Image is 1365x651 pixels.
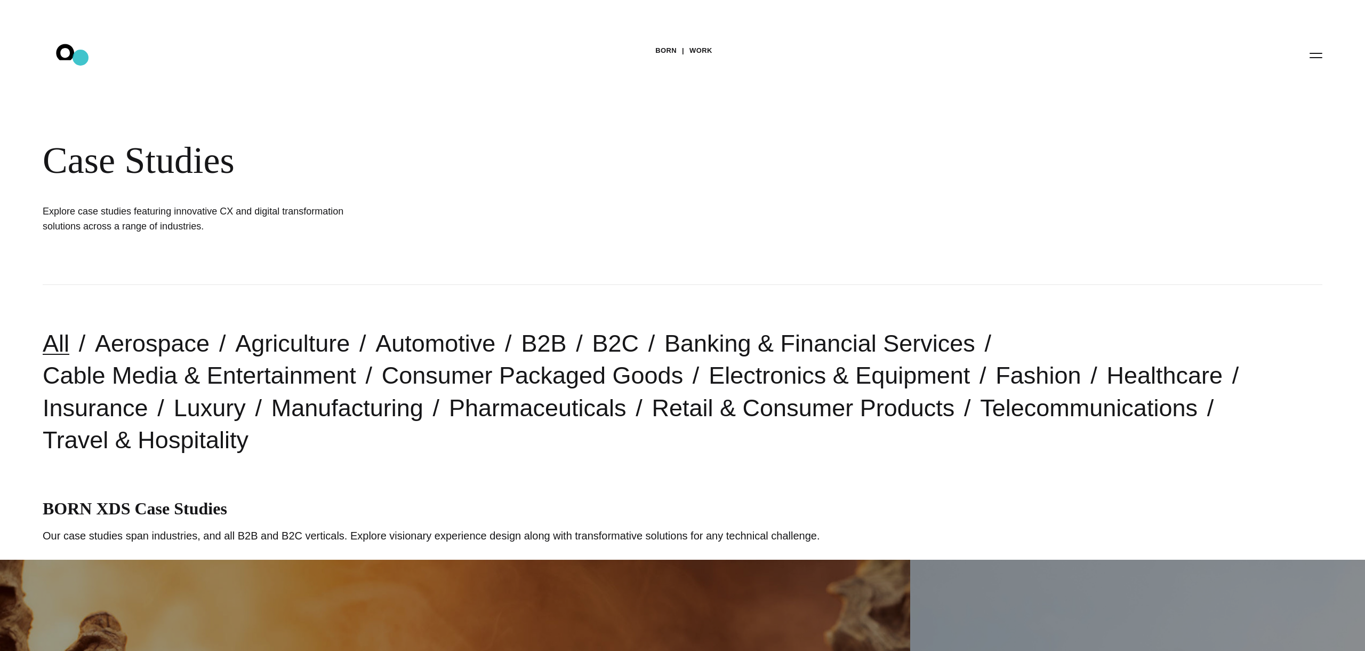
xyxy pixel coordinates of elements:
[664,330,975,357] a: Banking & Financial Services
[174,394,246,422] a: Luxury
[235,330,350,357] a: Agriculture
[43,394,148,422] a: Insurance
[382,362,683,389] a: Consumer Packaged Goods
[43,330,69,357] a: All
[95,330,210,357] a: Aerospace
[375,330,495,357] a: Automotive
[521,330,566,357] a: B2B
[689,43,712,59] a: Work
[655,43,677,59] a: BORN
[271,394,423,422] a: Manufacturing
[592,330,639,357] a: B2C
[652,394,955,422] a: Retail & Consumer Products
[1106,362,1223,389] a: Healthcare
[709,362,970,389] a: Electronics & Equipment
[43,499,1322,519] h1: BORN XDS Case Studies
[980,394,1198,422] a: Telecommunications
[1303,44,1329,66] button: Open
[43,362,356,389] a: Cable Media & Entertainment
[449,394,627,422] a: Pharmaceuticals
[43,426,248,454] a: Travel & Hospitality
[43,139,651,182] div: Case Studies
[995,362,1081,389] a: Fashion
[43,204,363,234] h1: Explore case studies featuring innovative CX and digital transformation solutions across a range ...
[43,528,1322,544] p: Our case studies span industries, and all B2B and B2C verticals. Explore visionary experience des...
